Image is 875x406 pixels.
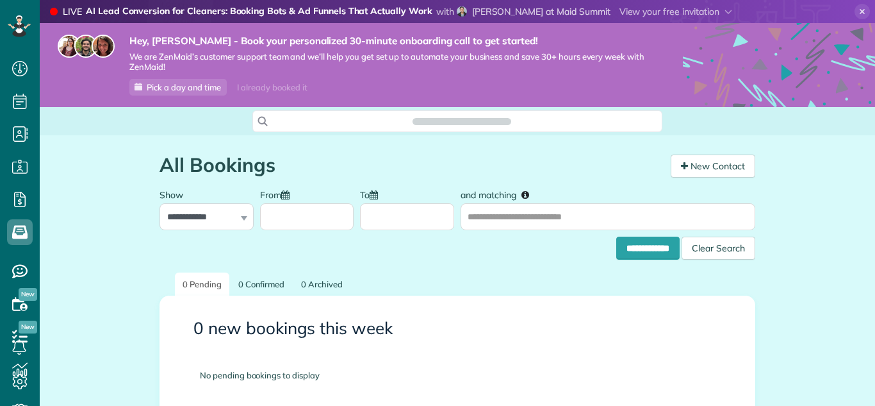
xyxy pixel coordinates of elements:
[129,51,644,73] span: We are ZenMaid’s customer support team and we’ll help you get set up to automate your business an...
[229,80,315,96] div: I already booked it
[682,239,755,250] a: Clear Search
[181,350,734,401] div: No pending bookings to display
[293,273,350,296] a: 0 Archived
[58,35,81,58] img: maria-72a9807cf96188c08ef61303f053569d2e2a8a1cde33d635c8a3ac13582a053d.jpg
[86,5,432,19] strong: AI Lead Conversion for Cleaners: Booking Bots & Ad Funnels That Actually Work
[19,288,37,301] span: New
[461,182,538,206] label: and matching
[193,319,721,338] h3: 0 new bookings this week
[129,35,644,47] strong: Hey, [PERSON_NAME] - Book your personalized 30-minute onboarding call to get started!
[175,273,229,296] a: 0 Pending
[260,182,296,206] label: From
[231,273,293,296] a: 0 Confirmed
[92,35,115,58] img: michelle-19f622bdf1676172e81f8f8fba1fb50e276960ebfe0243fe18214015130c80e4.jpg
[472,6,610,17] span: [PERSON_NAME] at Maid Summit
[74,35,97,58] img: jorge-587dff0eeaa6aab1f244e6dc62b8924c3b6ad411094392a53c71c6c4a576187d.jpg
[360,182,384,206] label: To
[436,6,454,17] span: with
[671,155,755,178] a: New Contact
[19,321,37,334] span: New
[129,79,227,96] a: Pick a day and time
[159,155,661,176] h1: All Bookings
[682,237,755,260] div: Clear Search
[457,6,467,17] img: rc-simon-8800daff0d2eb39cacf076593c434f5ffb35751efe55c5455cd5de04b127b0f0.jpg
[425,115,498,128] span: Search ZenMaid…
[147,82,221,92] span: Pick a day and time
